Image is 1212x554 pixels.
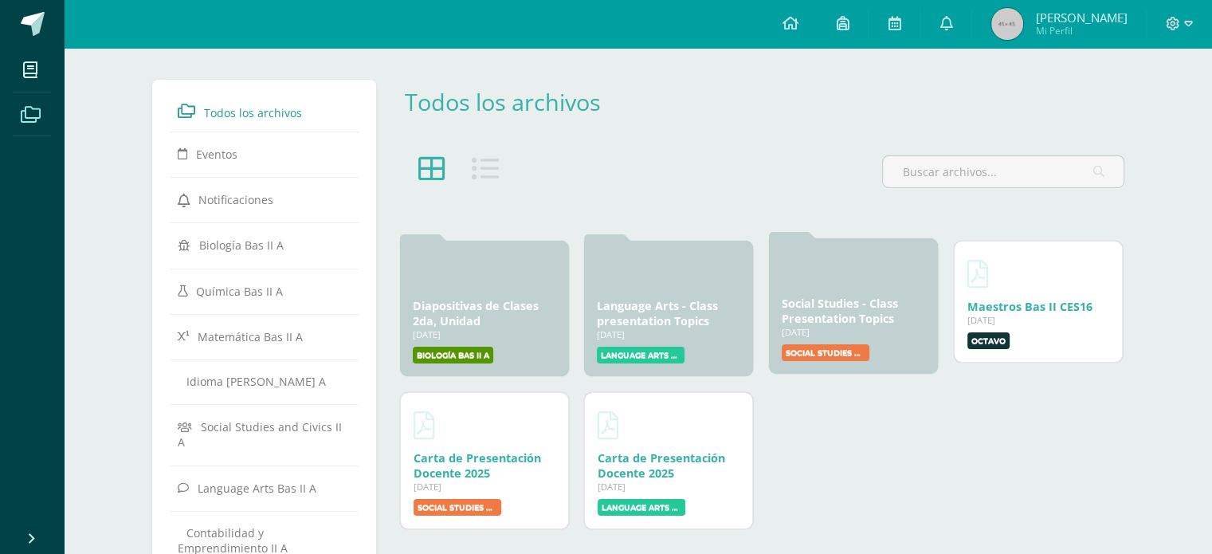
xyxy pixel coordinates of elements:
[405,86,625,117] div: Todos los archivos
[178,419,342,450] span: Social Studies and Civics II A
[413,298,539,328] a: Diapositivas de Clases 2da, Unidad
[198,481,316,496] span: Language Arts Bas II A
[414,481,555,493] div: [DATE]
[598,450,739,481] div: Descargar Carta de Presentación Docente 2025.pdf
[597,328,740,340] div: [DATE]
[413,328,556,340] div: [DATE]
[199,238,284,253] span: Biología Bas II A
[178,185,351,214] a: Notificaciones
[186,374,326,389] span: Idioma [PERSON_NAME] A
[178,412,351,456] a: Social Studies and Civics II A
[414,499,501,516] label: Social Studies and Civics II A
[178,367,351,395] a: Idioma [PERSON_NAME] A
[1035,10,1127,26] span: [PERSON_NAME]
[178,139,351,168] a: Eventos
[178,277,351,305] a: Química Bas II A
[178,322,351,351] a: Matemática Bas II A
[598,499,685,516] label: Language Arts Bas II A
[597,298,740,328] div: Language Arts - Class presentation Topics
[967,299,1109,314] div: Descargar Maestros Bas II CES16.pdf
[196,283,283,298] span: Química Bas II A
[597,347,684,363] label: Language Arts Bas II A
[967,332,1010,349] label: Octavo
[413,298,556,328] div: Diapositivas de Clases 2da, Unidad
[991,8,1023,40] img: 45x45
[196,147,237,162] span: Eventos
[782,296,925,326] div: Social Studies - Class Presentation Topics
[414,406,434,444] a: Descargar Carta de Presentación Docente 2025.pdf
[405,86,601,117] a: Todos los archivos
[598,481,739,493] div: [DATE]
[967,299,1092,314] a: Maestros Bas II CES16
[198,329,303,344] span: Matemática Bas II A
[967,314,1109,326] div: [DATE]
[414,450,541,481] a: Carta de Presentación Docente 2025
[178,473,351,502] a: Language Arts Bas II A
[967,254,988,293] a: Descargar Maestros Bas II CES16.pdf
[198,192,273,207] span: Notificaciones
[782,326,925,338] div: [DATE]
[1035,24,1127,37] span: Mi Perfil
[178,230,351,259] a: Biología Bas II A
[178,96,351,125] a: Todos los archivos
[413,347,493,363] label: Biología Bas II A
[597,298,718,328] a: Language Arts - Class presentation Topics
[204,105,302,120] span: Todos los archivos
[782,344,869,361] label: Social Studies and Civics II A
[598,450,725,481] a: Carta de Presentación Docente 2025
[598,406,618,444] a: Descargar Carta de Presentación Docente 2025.pdf
[883,156,1124,187] input: Buscar archivos...
[782,296,898,326] a: Social Studies - Class Presentation Topics
[414,450,555,481] div: Descargar Carta de Presentación Docente 2025.pdf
